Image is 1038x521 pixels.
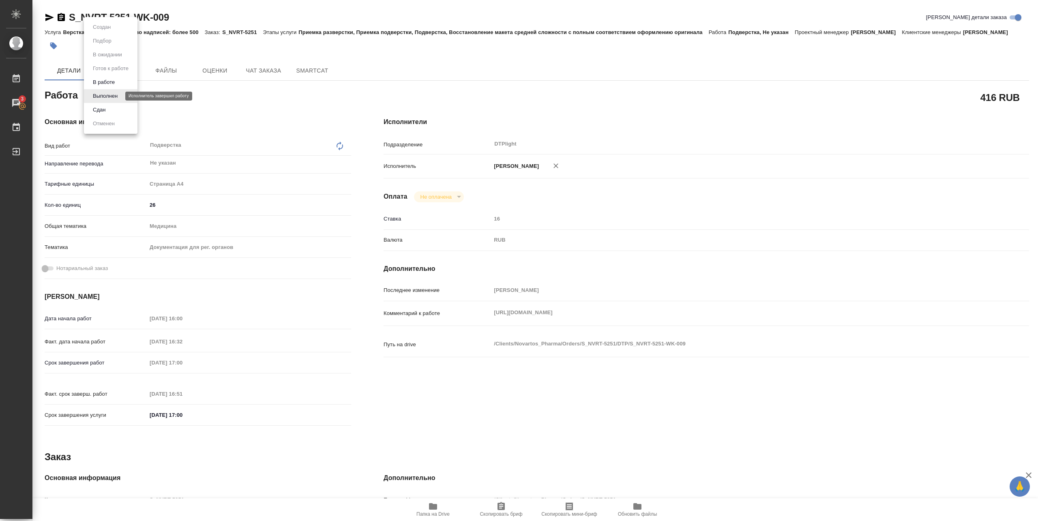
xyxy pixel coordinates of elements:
[90,36,114,45] button: Подбор
[90,64,131,73] button: Готов к работе
[90,23,113,32] button: Создан
[90,92,120,101] button: Выполнен
[90,119,117,128] button: Отменен
[90,50,124,59] button: В ожидании
[90,78,117,87] button: В работе
[90,105,108,114] button: Сдан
